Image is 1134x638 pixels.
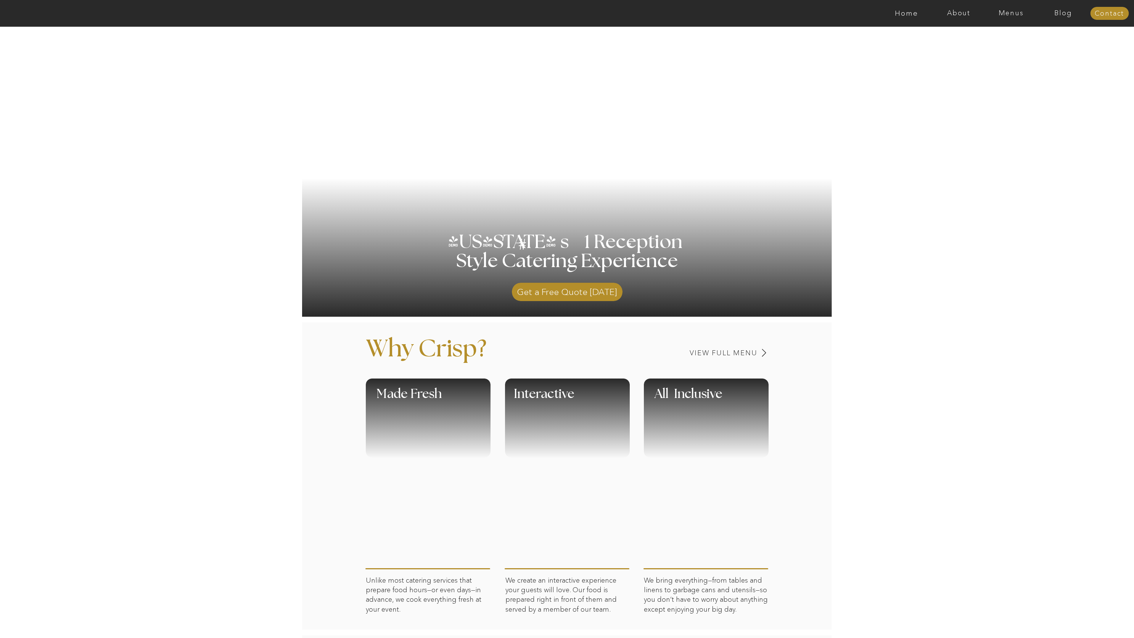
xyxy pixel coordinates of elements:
[933,10,985,17] a: About
[376,388,517,411] h1: Made Fresh
[366,337,571,372] p: Why Crisp?
[512,279,622,301] a: Get a Free Quote [DATE]
[611,223,634,267] h3: '
[1090,10,1129,18] a: Contact
[447,233,687,290] h1: [US_STATE] s 1 Reception Style Catering Experience
[655,388,791,411] h1: All Inclusive
[880,10,933,17] a: Home
[985,10,1037,17] a: Menus
[487,232,519,251] h3: '
[502,237,545,259] h3: #
[1037,10,1089,17] a: Blog
[637,350,758,357] a: View Full Menu
[514,388,677,411] h1: Interactive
